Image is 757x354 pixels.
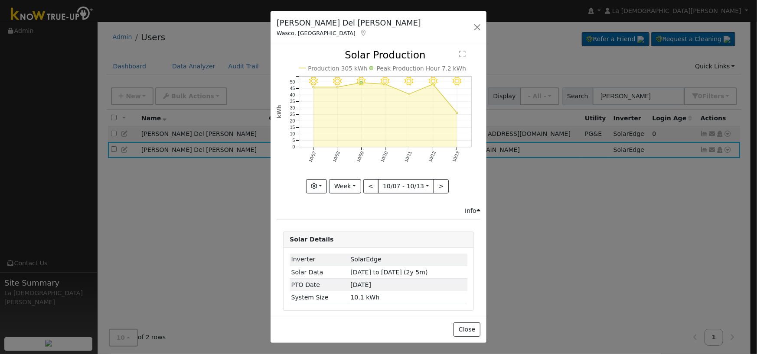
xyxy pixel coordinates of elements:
[405,77,414,86] i: 10/11 - Clear
[290,112,295,117] text: 25
[465,206,480,216] div: Info
[456,112,458,114] circle: onclick=""
[451,151,460,163] text: 10/13
[434,179,449,194] button: >
[360,29,368,36] a: Map
[290,125,295,130] text: 15
[454,322,480,337] button: Close
[363,179,378,194] button: <
[309,77,318,86] i: 10/07 - MostlyClear
[290,119,295,123] text: 20
[351,256,382,263] span: ID: 3644968, authorized: 03/11/25
[333,77,342,86] i: 10/08 - MostlyClear
[290,80,295,84] text: 50
[308,65,367,72] text: Production 305 kWh
[290,236,333,243] strong: Solar Details
[453,77,461,86] i: 10/13 - Clear
[293,145,295,149] text: 0
[351,281,372,288] span: [DATE]
[381,77,389,86] i: 10/10 - Clear
[290,106,295,110] text: 30
[378,179,434,194] button: 10/07 - 10/13
[351,294,380,301] span: 10.1 kWh
[384,84,386,85] circle: onclick=""
[308,151,317,163] text: 10/07
[357,77,365,86] i: 10/09 - MostlyClear
[290,279,349,291] td: PTO Date
[329,179,361,194] button: Week
[408,93,410,95] circle: onclick=""
[290,254,349,266] td: Inverter
[377,65,466,72] text: Peak Production Hour 7.2 kWh
[380,151,389,163] text: 10/10
[429,77,437,86] i: 10/12 - Clear
[360,81,362,84] circle: onclick=""
[293,138,295,143] text: 5
[345,49,426,61] text: Solar Production
[290,266,349,279] td: Solar Data
[276,105,282,119] text: kWh
[290,93,295,97] text: 40
[290,291,349,304] td: System Size
[290,86,295,91] text: 45
[313,86,314,88] circle: onclick=""
[432,84,434,85] circle: onclick=""
[460,51,466,58] text: 
[356,151,365,163] text: 10/09
[290,99,295,104] text: 35
[404,151,413,163] text: 10/11
[277,17,421,29] h5: [PERSON_NAME] Del [PERSON_NAME]
[336,87,338,88] circle: onclick=""
[290,132,295,136] text: 10
[351,269,428,276] span: [DATE] to [DATE] (2y 5m)
[332,151,341,163] text: 10/08
[277,30,356,36] span: Wasco, [GEOGRAPHIC_DATA]
[427,151,437,163] text: 10/12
